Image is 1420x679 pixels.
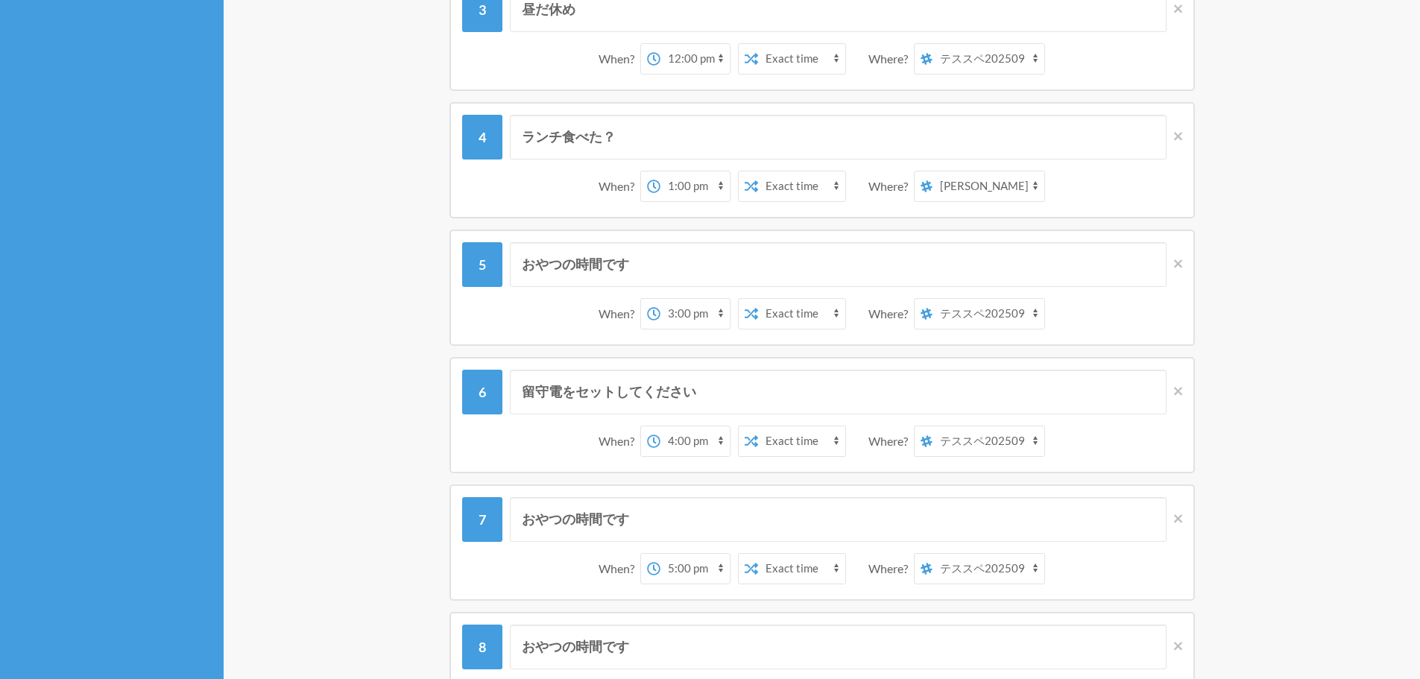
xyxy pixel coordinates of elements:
div: Where? [868,298,914,329]
div: Where? [868,43,914,75]
div: When? [599,43,640,75]
input: Message [510,242,1167,287]
div: When? [599,426,640,457]
input: Message [510,370,1167,414]
input: Message [510,497,1167,542]
input: Message [510,115,1167,160]
div: When? [599,298,640,329]
div: Where? [868,426,914,457]
div: When? [599,171,640,202]
input: Message [510,625,1167,669]
div: Where? [868,553,914,584]
div: When? [599,553,640,584]
div: Where? [868,171,914,202]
